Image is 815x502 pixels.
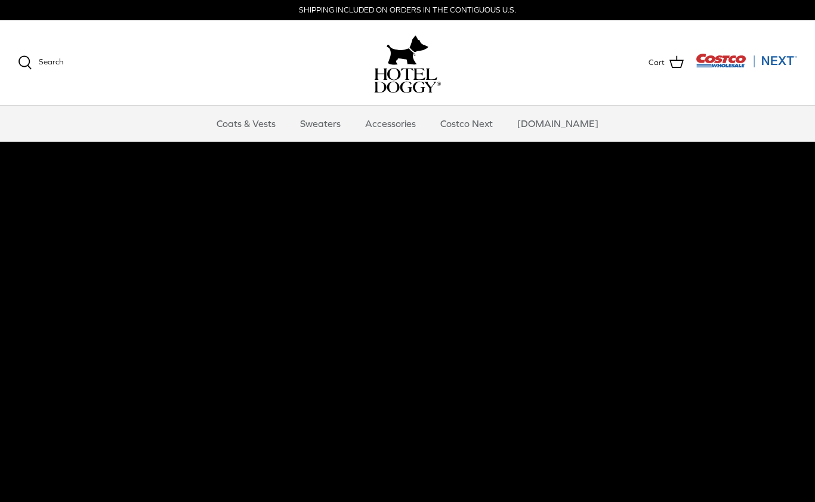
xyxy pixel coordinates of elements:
img: hoteldoggy.com [387,32,428,68]
a: Cart [649,55,684,70]
a: Accessories [354,106,427,141]
a: [DOMAIN_NAME] [507,106,609,141]
a: Sweaters [289,106,351,141]
img: Costco Next [696,53,797,68]
span: Cart [649,57,665,69]
a: Costco Next [430,106,504,141]
a: Visit Costco Next [696,61,797,70]
span: Search [39,57,63,66]
a: hoteldoggy.com hoteldoggycom [374,32,441,93]
a: Coats & Vests [206,106,286,141]
a: Search [18,55,63,70]
img: hoteldoggycom [374,68,441,93]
